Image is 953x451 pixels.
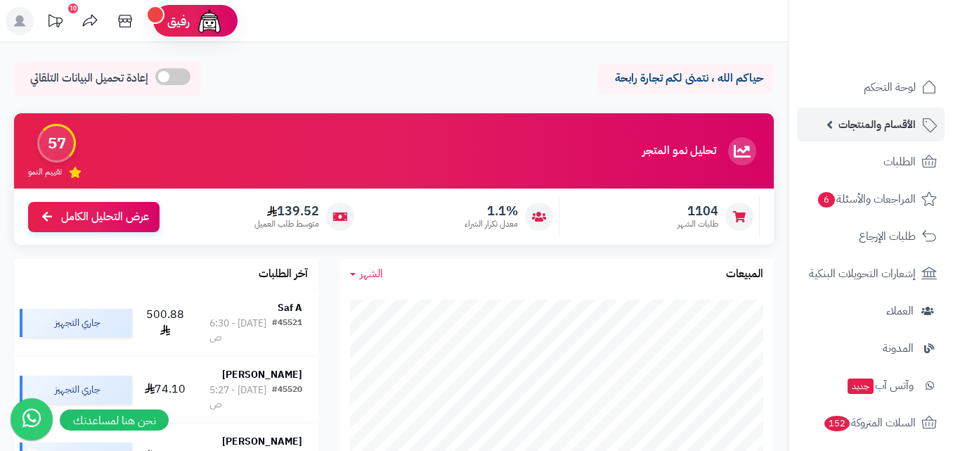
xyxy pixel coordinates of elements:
[883,152,916,172] span: الطلبات
[37,7,72,39] a: تحديثات المنصة
[797,294,945,328] a: العملاء
[272,383,302,412] div: #45520
[864,77,916,97] span: لوحة التحكم
[20,309,132,337] div: جاري التجهيز
[254,218,319,230] span: متوسط طلب العميل
[797,70,945,104] a: لوحة التحكم
[824,416,850,431] span: 152
[823,413,916,433] span: السلات المتروكة
[222,434,302,449] strong: [PERSON_NAME]
[678,218,718,230] span: طلبات الشهر
[278,300,302,315] strong: Saf A
[859,227,916,246] span: طلبات الإرجاع
[465,203,518,219] span: 1.1%
[209,317,272,345] div: [DATE] - 6:30 ص
[272,317,302,345] div: #45521
[797,331,945,365] a: المدونة
[138,357,193,423] td: 74.10
[465,218,518,230] span: معدل تكرار الشراء
[254,203,319,219] span: 139.52
[30,70,148,87] span: إعادة تحميل البيانات التلقائي
[28,202,160,232] a: عرض التحليل الكامل
[848,379,874,394] span: جديد
[809,264,916,284] span: إشعارات التحويلات البنكية
[138,290,193,356] td: 500.88
[797,220,945,253] a: طلبات الإرجاع
[195,7,223,35] img: ai-face.png
[797,406,945,440] a: السلات المتروكة152
[259,268,308,281] h3: آخر الطلبات
[818,192,835,208] span: 6
[797,145,945,179] a: الطلبات
[726,268,763,281] h3: المبيعات
[797,182,945,216] a: المراجعات والأسئلة6
[360,265,383,282] span: الشهر
[68,4,78,13] div: 10
[61,209,149,225] span: عرض التحليل الكامل
[886,301,914,321] span: العملاء
[838,115,916,134] span: الأقسام والمنتجات
[797,369,945,402] a: وآتس آبجديد
[817,189,916,209] span: المراجعات والأسئلة
[642,145,716,158] h3: تحليل نمو المتجر
[350,266,383,282] a: الشهر
[28,166,62,178] span: تقييم النمو
[678,203,718,219] span: 1104
[167,13,190,30] span: رفيق
[883,338,914,358] span: المدونة
[20,376,132,404] div: جاري التجهيز
[846,376,914,395] span: وآتس آب
[609,70,763,87] p: حياكم الله ، نتمنى لكم تجارة رابحة
[222,367,302,382] strong: [PERSON_NAME]
[209,383,272,412] div: [DATE] - 5:27 ص
[797,257,945,291] a: إشعارات التحويلات البنكية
